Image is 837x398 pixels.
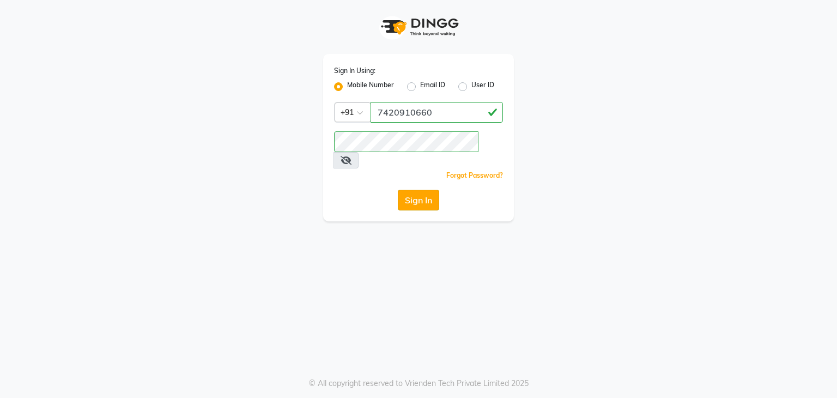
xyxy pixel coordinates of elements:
[334,131,478,152] input: Username
[347,80,394,93] label: Mobile Number
[375,11,462,43] img: logo1.svg
[471,80,494,93] label: User ID
[371,102,503,123] input: Username
[420,80,445,93] label: Email ID
[334,66,375,76] label: Sign In Using:
[398,190,439,210] button: Sign In
[446,171,503,179] a: Forgot Password?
